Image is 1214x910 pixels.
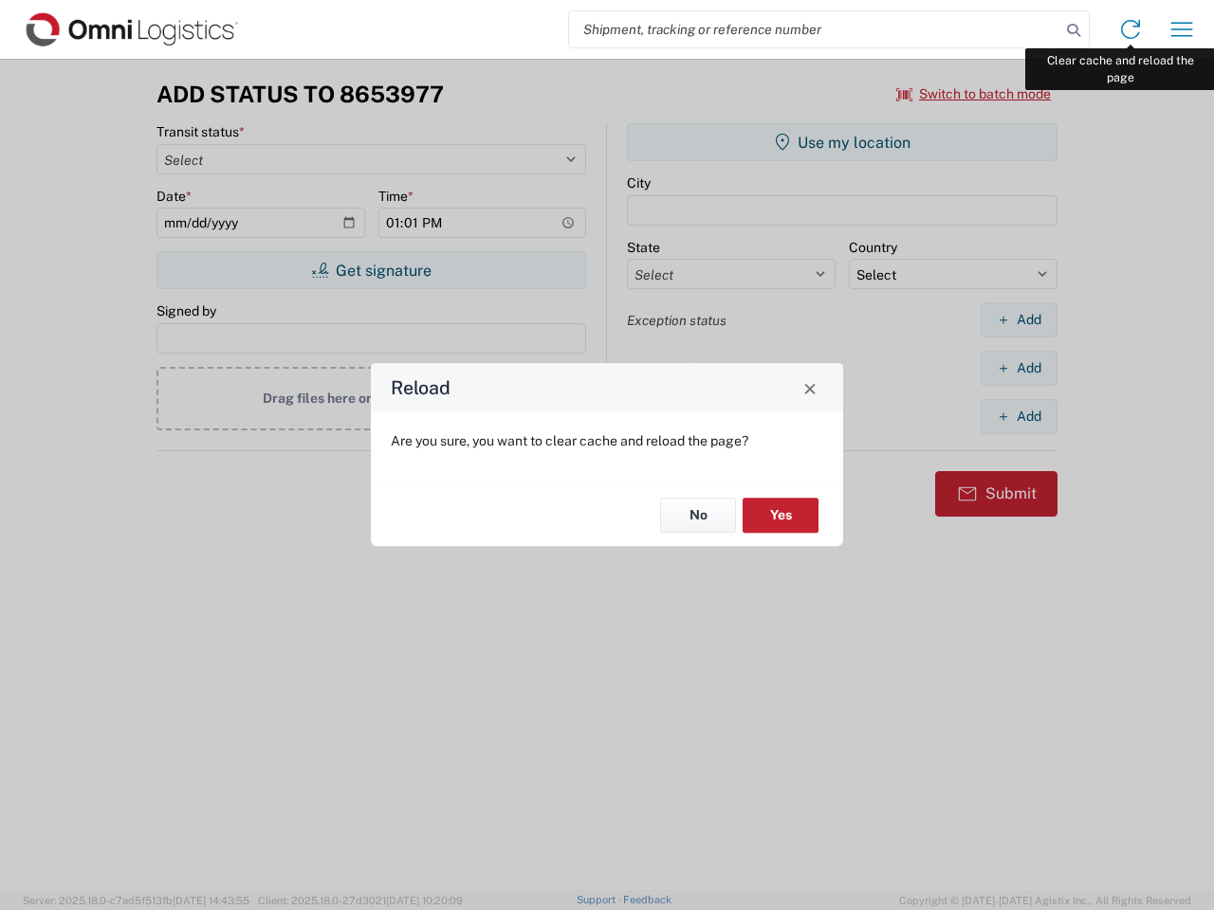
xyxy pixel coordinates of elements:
input: Shipment, tracking or reference number [569,11,1060,47]
button: Close [797,374,823,401]
h4: Reload [391,374,451,402]
button: No [660,498,736,533]
button: Yes [743,498,819,533]
p: Are you sure, you want to clear cache and reload the page? [391,432,823,449]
